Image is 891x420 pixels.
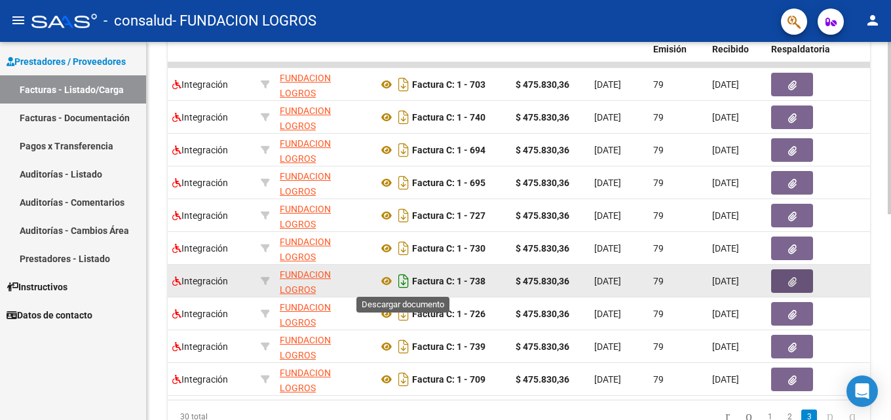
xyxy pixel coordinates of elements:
[280,104,368,131] div: 30717239578
[412,374,485,385] strong: Factura C: 1 - 709
[516,210,569,221] strong: $ 475.830,36
[653,243,664,254] span: 79
[653,112,664,123] span: 79
[653,145,664,155] span: 79
[395,107,412,128] i: Descargar documento
[280,202,368,229] div: 30717239578
[412,79,485,90] strong: Factura C: 1 - 703
[172,145,228,155] span: Integración
[395,271,412,292] i: Descargar documento
[172,112,228,123] span: Integración
[172,79,228,90] span: Integración
[395,140,412,161] i: Descargar documento
[712,112,739,123] span: [DATE]
[648,20,707,78] datatable-header-cell: Días desde Emisión
[412,243,485,254] strong: Factura C: 1 - 730
[594,243,621,254] span: [DATE]
[516,145,569,155] strong: $ 475.830,36
[395,336,412,357] i: Descargar documento
[280,237,331,262] span: FUNDACION LOGROS
[280,333,368,360] div: 30717239578
[589,20,648,78] datatable-header-cell: Fecha Cpbt
[712,29,749,54] span: Fecha Recibido
[412,178,485,188] strong: Factura C: 1 - 695
[395,303,412,324] i: Descargar documento
[280,204,331,229] span: FUNDACION LOGROS
[412,276,485,286] strong: Factura C: 1 - 738
[594,341,621,352] span: [DATE]
[766,20,844,78] datatable-header-cell: Doc Respaldatoria
[172,341,228,352] span: Integración
[280,335,331,360] span: FUNDACION LOGROS
[712,374,739,385] span: [DATE]
[516,79,569,90] strong: $ 475.830,36
[653,276,664,286] span: 79
[172,276,228,286] span: Integración
[172,309,228,319] span: Integración
[510,20,589,78] datatable-header-cell: Monto
[172,210,228,221] span: Integración
[594,79,621,90] span: [DATE]
[653,79,664,90] span: 79
[594,178,621,188] span: [DATE]
[846,375,878,407] div: Open Intercom Messenger
[594,210,621,221] span: [DATE]
[712,178,739,188] span: [DATE]
[771,29,830,54] span: Doc Respaldatoria
[653,374,664,385] span: 79
[712,210,739,221] span: [DATE]
[594,112,621,123] span: [DATE]
[516,178,569,188] strong: $ 475.830,36
[412,210,485,221] strong: Factura C: 1 - 727
[172,178,228,188] span: Integración
[104,7,172,35] span: - consalud
[395,369,412,390] i: Descargar documento
[653,29,699,54] span: Días desde Emisión
[712,276,739,286] span: [DATE]
[280,73,331,98] span: FUNDACION LOGROS
[516,112,569,123] strong: $ 475.830,36
[712,341,739,352] span: [DATE]
[7,308,92,322] span: Datos de contacto
[865,12,881,28] mat-icon: person
[280,71,368,98] div: 30717239578
[280,171,331,197] span: FUNDACION LOGROS
[712,145,739,155] span: [DATE]
[172,374,228,385] span: Integración
[712,79,739,90] span: [DATE]
[280,136,368,164] div: 30717239578
[7,54,126,69] span: Prestadores / Proveedores
[280,138,331,164] span: FUNDACION LOGROS
[516,243,569,254] strong: $ 475.830,36
[280,300,368,328] div: 30717239578
[172,243,228,254] span: Integración
[280,269,331,295] span: FUNDACION LOGROS
[280,267,368,295] div: 30717239578
[280,368,331,393] span: FUNDACION LOGROS
[275,20,373,78] datatable-header-cell: Razón Social
[7,280,67,294] span: Instructivos
[594,309,621,319] span: [DATE]
[516,309,569,319] strong: $ 475.830,36
[395,205,412,226] i: Descargar documento
[653,309,664,319] span: 79
[280,366,368,393] div: 30717239578
[712,309,739,319] span: [DATE]
[653,178,664,188] span: 79
[516,276,569,286] strong: $ 475.830,36
[167,20,256,78] datatable-header-cell: Area
[412,341,485,352] strong: Factura C: 1 - 739
[280,235,368,262] div: 30717239578
[395,238,412,259] i: Descargar documento
[373,20,510,78] datatable-header-cell: CPBT
[280,169,368,197] div: 30717239578
[412,309,485,319] strong: Factura C: 1 - 726
[516,374,569,385] strong: $ 475.830,36
[280,105,331,131] span: FUNDACION LOGROS
[395,172,412,193] i: Descargar documento
[516,341,569,352] strong: $ 475.830,36
[594,276,621,286] span: [DATE]
[707,20,766,78] datatable-header-cell: Fecha Recibido
[712,243,739,254] span: [DATE]
[653,210,664,221] span: 79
